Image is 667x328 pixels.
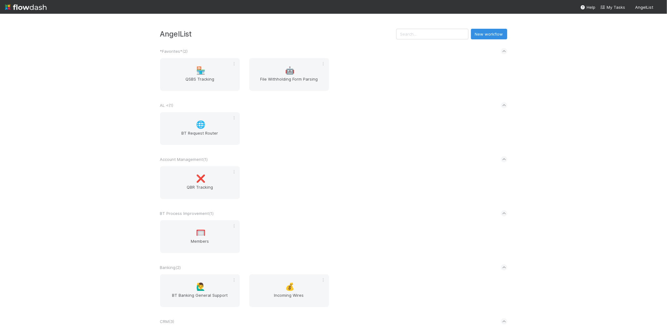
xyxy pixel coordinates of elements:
[196,175,205,183] span: ❌
[160,274,240,307] a: 🙋‍♂️BT Banking General Support
[160,220,240,253] a: 🥅Members
[160,30,396,38] h3: AngelList
[635,5,653,10] span: AngelList
[600,4,625,10] a: My Tasks
[252,292,326,305] span: Incoming Wires
[471,29,507,39] button: New workflow
[163,292,237,305] span: BT Banking General Support
[580,4,595,10] div: Help
[160,49,188,54] span: *Favorites* ( 2 )
[252,76,326,88] span: File Withholding Form Parsing
[5,2,47,12] img: logo-inverted-e16ddd16eac7371096b0.svg
[160,211,214,216] span: BT Process Improvement ( 1 )
[163,238,237,251] span: Members
[196,121,205,129] span: 🌐
[163,184,237,196] span: QBR Tracking
[160,112,240,145] a: 🌐BT Request Router
[285,67,295,75] span: 🤖
[600,5,625,10] span: My Tasks
[396,29,468,39] input: Search...
[656,4,662,11] img: avatar_66854b90-094e-431f-b713-6ac88429a2b8.png
[196,229,205,237] span: 🥅
[163,130,237,142] span: BT Request Router
[196,283,205,291] span: 🙋‍♂️
[160,58,240,91] a: 🏪QSBS Tracking
[160,265,181,270] span: Banking ( 2 )
[249,58,329,91] a: 🤖File Withholding Form Parsing
[160,319,174,324] span: CRM ( 3 )
[160,157,208,162] span: Account Management ( 1 )
[160,103,174,108] span: AL < ( 1 )
[163,76,237,88] span: QSBS Tracking
[196,67,205,75] span: 🏪
[285,283,295,291] span: 💰
[160,166,240,199] a: ❌QBR Tracking
[249,274,329,307] a: 💰Incoming Wires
